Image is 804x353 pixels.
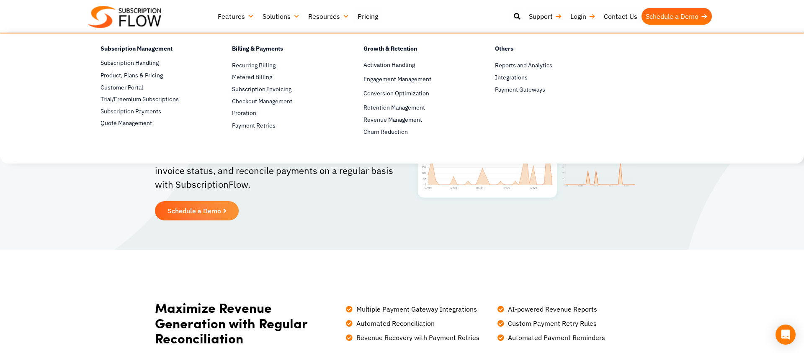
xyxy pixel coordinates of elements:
h2: Maximize Revenue Generation with Regular Reconciliation [155,300,338,346]
a: Payment Retries [232,120,334,130]
a: Integrations [495,72,597,82]
img: Subscriptionflow [88,6,161,28]
span: Custom Payment Retry Rules [506,318,597,328]
a: Resources [304,8,353,25]
span: Integrations [495,73,528,82]
span: Subscription Payments [100,107,161,116]
a: Login [566,8,600,25]
a: Customer Portal [100,82,203,92]
a: Conversion Optimization [363,89,466,99]
span: Automated Payment Reminders [506,333,605,343]
a: Pricing [353,8,382,25]
span: Revenue Recovery with Payment Retries [354,333,479,343]
a: Metered Billing [232,72,334,82]
span: Checkout Management [232,97,292,106]
a: Quote Management [100,118,203,128]
span: Payment Gateways [495,85,545,94]
a: Subscription Handling [100,58,203,68]
a: Schedule a Demo [155,201,239,220]
a: Contact Us [600,8,642,25]
span: Multiple Payment Gateway Integrations [354,304,477,314]
a: Checkout Management [232,97,334,107]
a: Engagement Management [363,74,466,84]
a: Solutions [258,8,304,25]
a: Product, Plans & Pricing [100,70,203,80]
span: Payment Retries [232,121,276,130]
a: Schedule a Demo [642,8,712,25]
div: Open Intercom Messenger [776,325,796,345]
span: Product, Plans & Pricing [100,71,163,80]
span: AI-powered Revenue Reports [506,304,597,314]
a: Retention Management [363,103,466,113]
a: Subscription Payments [100,106,203,116]
a: Churn Reduction [363,127,466,137]
a: Activation Handling [363,60,466,70]
a: Subscription Invoicing [232,84,334,95]
h4: Growth & Retention [363,44,466,56]
h4: Others [495,44,597,56]
a: Reports and Analytics [495,60,597,70]
span: Revenue Management [363,115,422,124]
span: Customer Portal [100,83,143,92]
a: Revenue Management [363,115,466,125]
span: Retention Management [363,103,425,112]
span: Reports and Analytics [495,61,552,70]
span: Recurring Billing [232,61,276,70]
span: Automated Reconciliation [354,318,435,328]
a: Trial/Freemium Subscriptions [100,95,203,105]
span: Churn Reduction [363,128,408,136]
a: Support [525,8,566,25]
p: Accept payments globally, monitor real-time changes in invoice status, and reconcile payments on ... [155,150,398,191]
a: Recurring Billing [232,60,334,70]
span: Schedule a Demo [167,207,221,214]
a: Proration [232,108,334,118]
h4: Subscription Management [100,44,203,56]
h4: Billing & Payments [232,44,334,56]
a: Payment Gateways [495,84,597,95]
a: Features [214,8,258,25]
